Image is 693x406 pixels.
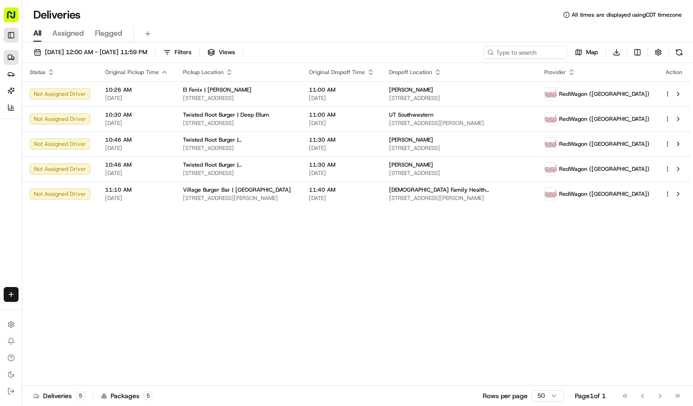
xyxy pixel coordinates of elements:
[309,186,374,194] span: 11:40 AM
[559,140,649,148] span: RedWagon ([GEOGRAPHIC_DATA])
[183,111,269,119] span: Twisted Root Burger | Deep Ellum
[203,46,239,59] button: Views
[101,391,153,400] div: Packages
[183,94,294,102] span: [STREET_ADDRESS]
[105,111,168,119] span: 10:30 AM
[19,134,71,143] span: Knowledge Base
[183,119,294,127] span: [STREET_ADDRESS]
[6,130,75,147] a: 📗Knowledge Base
[664,69,684,76] div: Action
[75,130,152,147] a: 💻API Documentation
[389,94,529,102] span: [STREET_ADDRESS]
[31,88,152,97] div: Start new chat
[105,69,159,76] span: Original Pickup Time
[52,28,84,39] span: Assigned
[673,46,686,59] button: Refresh
[586,48,598,56] span: Map
[389,144,529,152] span: [STREET_ADDRESS]
[559,115,649,123] span: RedWagon ([GEOGRAPHIC_DATA])
[183,194,294,202] span: [STREET_ADDRESS][PERSON_NAME]
[389,86,433,94] span: [PERSON_NAME]
[143,392,153,400] div: 5
[183,86,252,94] span: El Fenix | [PERSON_NAME]
[484,46,567,59] input: Type to search
[389,119,529,127] span: [STREET_ADDRESS][PERSON_NAME]
[309,69,365,76] span: Original Dropoff Time
[65,156,112,163] a: Powered byPylon
[157,91,169,102] button: Start new chat
[76,392,86,400] div: 5
[544,69,566,76] span: Provider
[219,48,235,56] span: Views
[389,111,434,119] span: UT Southwestern
[183,169,294,177] span: [STREET_ADDRESS]
[24,59,153,69] input: Clear
[309,111,374,119] span: 11:00 AM
[105,119,168,127] span: [DATE]
[45,48,147,56] span: [DATE] 12:00 AM - [DATE] 11:59 PM
[9,135,17,142] div: 📗
[389,69,432,76] span: Dropoff Location
[545,113,557,125] img: time_to_eat_nevada_logo
[31,97,117,105] div: We're available if you need us!
[183,161,294,169] span: Twisted Root Burger | [GEOGRAPHIC_DATA]
[545,163,557,175] img: time_to_eat_nevada_logo
[309,119,374,127] span: [DATE]
[30,69,45,76] span: Status
[571,46,602,59] button: Map
[309,94,374,102] span: [DATE]
[33,28,41,39] span: All
[545,138,557,150] img: time_to_eat_nevada_logo
[559,165,649,173] span: RedWagon ([GEOGRAPHIC_DATA])
[92,156,112,163] span: Pylon
[309,86,374,94] span: 11:00 AM
[105,144,168,152] span: [DATE]
[175,48,191,56] span: Filters
[30,46,151,59] button: [DATE] 12:00 AM - [DATE] 11:59 PM
[105,169,168,177] span: [DATE]
[389,194,529,202] span: [STREET_ADDRESS][PERSON_NAME]
[78,135,86,142] div: 💻
[33,7,81,22] h1: Deliveries
[159,46,195,59] button: Filters
[183,144,294,152] span: [STREET_ADDRESS]
[545,88,557,100] img: time_to_eat_nevada_logo
[183,69,224,76] span: Pickup Location
[105,94,168,102] span: [DATE]
[309,194,374,202] span: [DATE]
[9,9,28,27] img: Nash
[105,136,168,144] span: 10:46 AM
[559,90,649,98] span: RedWagon ([GEOGRAPHIC_DATA])
[545,188,557,200] img: time_to_eat_nevada_logo
[309,144,374,152] span: [DATE]
[95,28,122,39] span: Flagged
[389,186,529,194] span: [DEMOGRAPHIC_DATA] Family Health [PERSON_NAME]
[9,37,169,51] p: Welcome 👋
[33,391,86,400] div: Deliveries
[575,391,606,400] div: Page 1 of 1
[309,161,374,169] span: 11:30 AM
[183,136,294,144] span: Twisted Root Burger | [GEOGRAPHIC_DATA]
[559,190,649,198] span: RedWagon ([GEOGRAPHIC_DATA])
[572,11,682,19] span: All times are displayed using CDT timezone
[389,136,433,144] span: [PERSON_NAME]
[105,86,168,94] span: 10:26 AM
[483,391,528,400] p: Rows per page
[309,136,374,144] span: 11:30 AM
[183,186,291,194] span: Village Burger Bar | [GEOGRAPHIC_DATA]
[105,194,168,202] span: [DATE]
[309,169,374,177] span: [DATE]
[105,186,168,194] span: 11:10 AM
[9,88,26,105] img: 1736555255976-a54dd68f-1ca7-489b-9aae-adbdc363a1c4
[88,134,149,143] span: API Documentation
[105,161,168,169] span: 10:46 AM
[389,161,433,169] span: [PERSON_NAME]
[389,169,529,177] span: [STREET_ADDRESS]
